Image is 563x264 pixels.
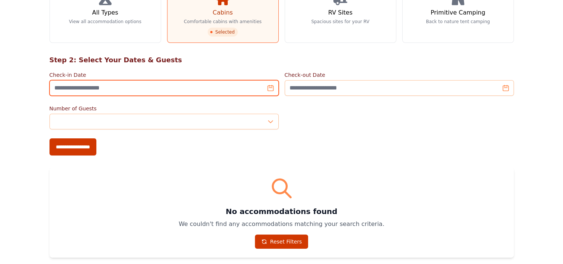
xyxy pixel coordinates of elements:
h2: Step 2: Select Your Dates & Guests [49,55,514,65]
span: Selected [208,28,237,37]
p: Spacious sites for your RV [311,19,369,25]
h3: Cabins [212,8,233,17]
h3: All Types [92,8,118,17]
p: Comfortable cabins with amenities [184,19,262,25]
label: Check-in Date [49,71,279,79]
p: We couldn't find any accommodations matching your search criteria. [58,220,505,229]
p: Back to nature tent camping [426,19,490,25]
h3: RV Sites [328,8,352,17]
h3: No accommodations found [58,206,505,217]
label: Check-out Date [285,71,514,79]
p: View all accommodation options [69,19,141,25]
label: Number of Guests [49,105,279,112]
h3: Primitive Camping [431,8,485,17]
a: Reset Filters [255,235,308,249]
